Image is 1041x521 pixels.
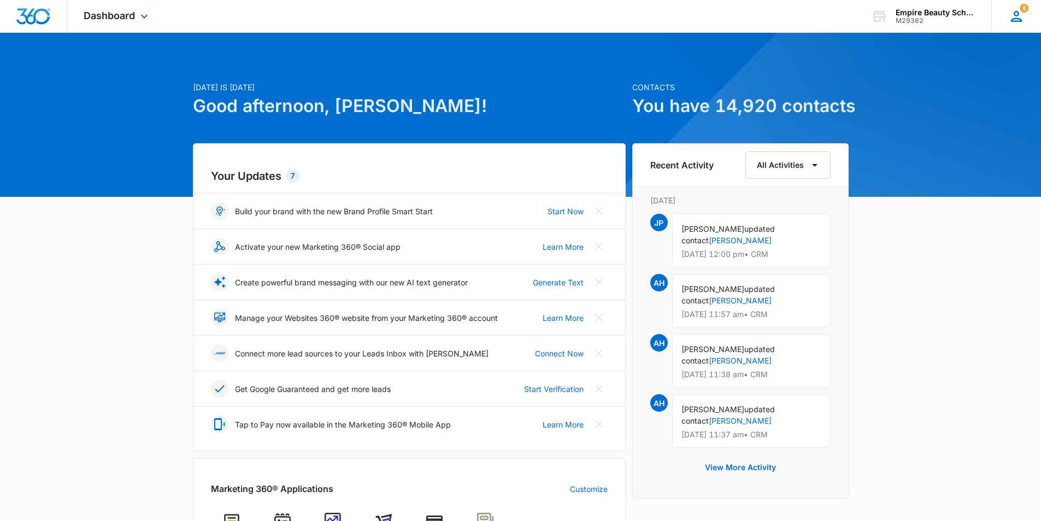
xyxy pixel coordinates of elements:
[590,415,608,433] button: Close
[193,93,626,119] h1: Good afternoon, [PERSON_NAME]!
[590,238,608,255] button: Close
[709,356,772,365] a: [PERSON_NAME]
[681,371,821,378] p: [DATE] 11:38 am • CRM
[681,224,744,233] span: [PERSON_NAME]
[570,483,608,495] a: Customize
[193,81,626,93] p: [DATE] is [DATE]
[235,241,401,253] p: Activate your new Marketing 360® Social app
[650,214,668,231] span: JP
[681,250,821,258] p: [DATE] 12:00 pm • CRM
[235,277,468,288] p: Create powerful brand messaging with our new AI text generator
[590,380,608,397] button: Close
[286,169,299,183] div: 7
[84,10,135,21] span: Dashboard
[590,273,608,291] button: Close
[1020,4,1028,13] span: 8
[235,383,391,395] p: Get Google Guaranteed and get more leads
[650,195,831,206] p: [DATE]
[524,383,584,395] a: Start Verification
[543,312,584,324] a: Learn More
[650,394,668,412] span: AH
[650,159,714,172] h6: Recent Activity
[543,241,584,253] a: Learn More
[211,168,608,184] h2: Your Updates
[694,454,787,481] button: View More Activity
[681,431,821,438] p: [DATE] 11:37 am • CRM
[235,312,498,324] p: Manage your Websites 360® website from your Marketing 360® account
[632,81,849,93] p: Contacts
[211,482,333,495] h2: Marketing 360® Applications
[681,344,744,354] span: [PERSON_NAME]
[543,419,584,430] a: Learn More
[896,8,975,17] div: account name
[632,93,849,119] h1: You have 14,920 contacts
[745,151,831,179] button: All Activities
[681,311,821,318] p: [DATE] 11:57 am • CRM
[235,348,489,359] p: Connect more lead sources to your Leads Inbox with [PERSON_NAME]
[1020,4,1028,13] div: notifications count
[235,419,451,430] p: Tap to Pay now available in the Marketing 360® Mobile App
[681,284,744,294] span: [PERSON_NAME]
[896,17,975,25] div: account id
[709,236,772,245] a: [PERSON_NAME]
[709,296,772,305] a: [PERSON_NAME]
[681,405,744,414] span: [PERSON_NAME]
[650,334,668,352] span: AH
[548,206,584,217] a: Start Now
[590,344,608,362] button: Close
[535,348,584,359] a: Connect Now
[650,274,668,291] span: AH
[235,206,433,217] p: Build your brand with the new Brand Profile Smart Start
[590,202,608,220] button: Close
[709,416,772,425] a: [PERSON_NAME]
[533,277,584,288] a: Generate Text
[590,309,608,326] button: Close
